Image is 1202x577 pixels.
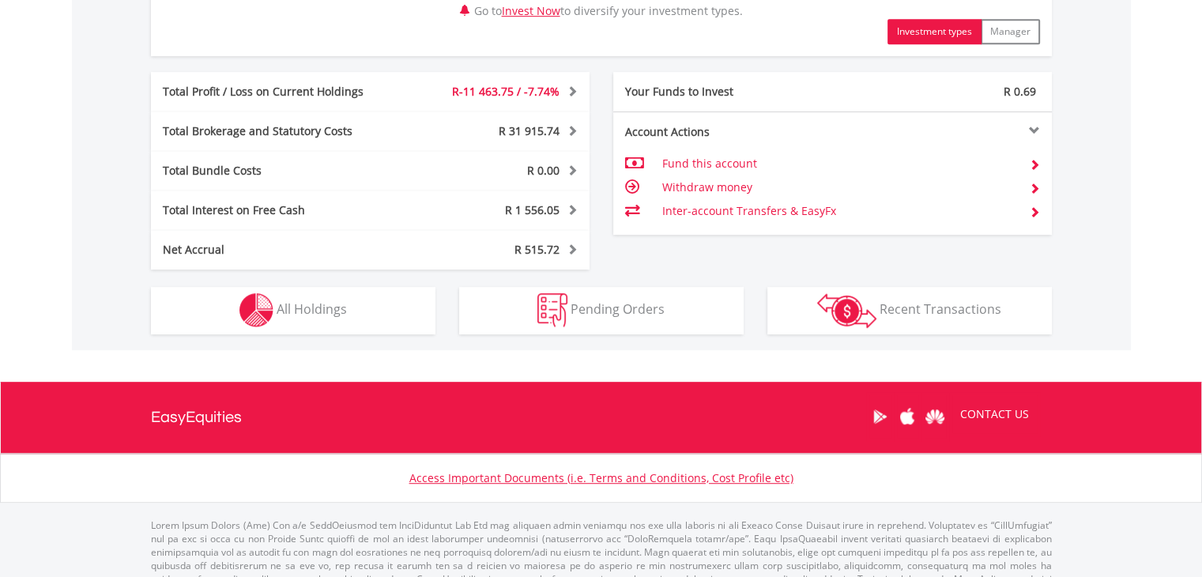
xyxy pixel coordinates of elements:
[151,382,242,453] a: EasyEquities
[505,202,560,217] span: R 1 556.05
[613,84,833,100] div: Your Funds to Invest
[894,392,921,441] a: Apple
[452,84,560,99] span: R-11 463.75 / -7.74%
[151,123,407,139] div: Total Brokerage and Statutory Costs
[151,84,407,100] div: Total Profit / Loss on Current Holdings
[613,124,833,140] div: Account Actions
[527,163,560,178] span: R 0.00
[981,19,1040,44] button: Manager
[151,242,407,258] div: Net Accrual
[661,152,1016,175] td: Fund this account
[239,293,273,327] img: holdings-wht.png
[151,202,407,218] div: Total Interest on Free Cash
[502,3,560,18] a: Invest Now
[880,300,1001,318] span: Recent Transactions
[499,123,560,138] span: R 31 915.74
[767,287,1052,334] button: Recent Transactions
[661,199,1016,223] td: Inter-account Transfers & EasyFx
[817,293,876,328] img: transactions-zar-wht.png
[409,470,793,485] a: Access Important Documents (i.e. Terms and Conditions, Cost Profile etc)
[151,163,407,179] div: Total Bundle Costs
[151,287,435,334] button: All Holdings
[1004,84,1036,99] span: R 0.69
[514,242,560,257] span: R 515.72
[571,300,665,318] span: Pending Orders
[277,300,347,318] span: All Holdings
[949,392,1040,436] a: CONTACT US
[459,287,744,334] button: Pending Orders
[661,175,1016,199] td: Withdraw money
[887,19,982,44] button: Investment types
[537,293,567,327] img: pending_instructions-wht.png
[921,392,949,441] a: Huawei
[866,392,894,441] a: Google Play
